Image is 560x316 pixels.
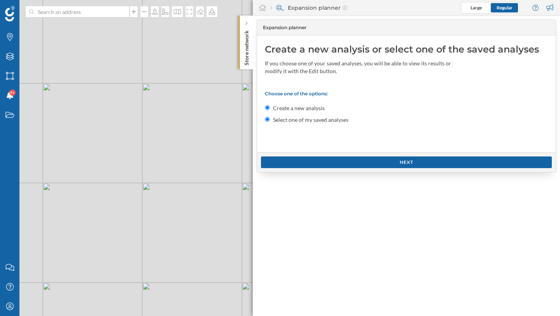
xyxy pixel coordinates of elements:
span: 9+ [10,89,15,97]
span: Expansion planner [263,24,306,31]
p: Store network [243,27,250,65]
div: If you choose one of your saved analyses, you will be able to view its results or modify it with ... [265,60,467,75]
span: Regular [497,5,513,11]
div: Expansion planner [270,4,347,12]
span: Support [16,5,44,12]
label: Create a new analysis [273,104,325,112]
img: search-areas.svg [276,4,284,12]
p: Choose one of the options: [265,91,548,97]
label: Select one of my saved analyses [273,116,348,124]
span: Large [471,5,482,11]
img: Geoblink Logo [5,6,15,21]
div: Create a new analysis or select one of the saved analyses [265,43,548,56]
